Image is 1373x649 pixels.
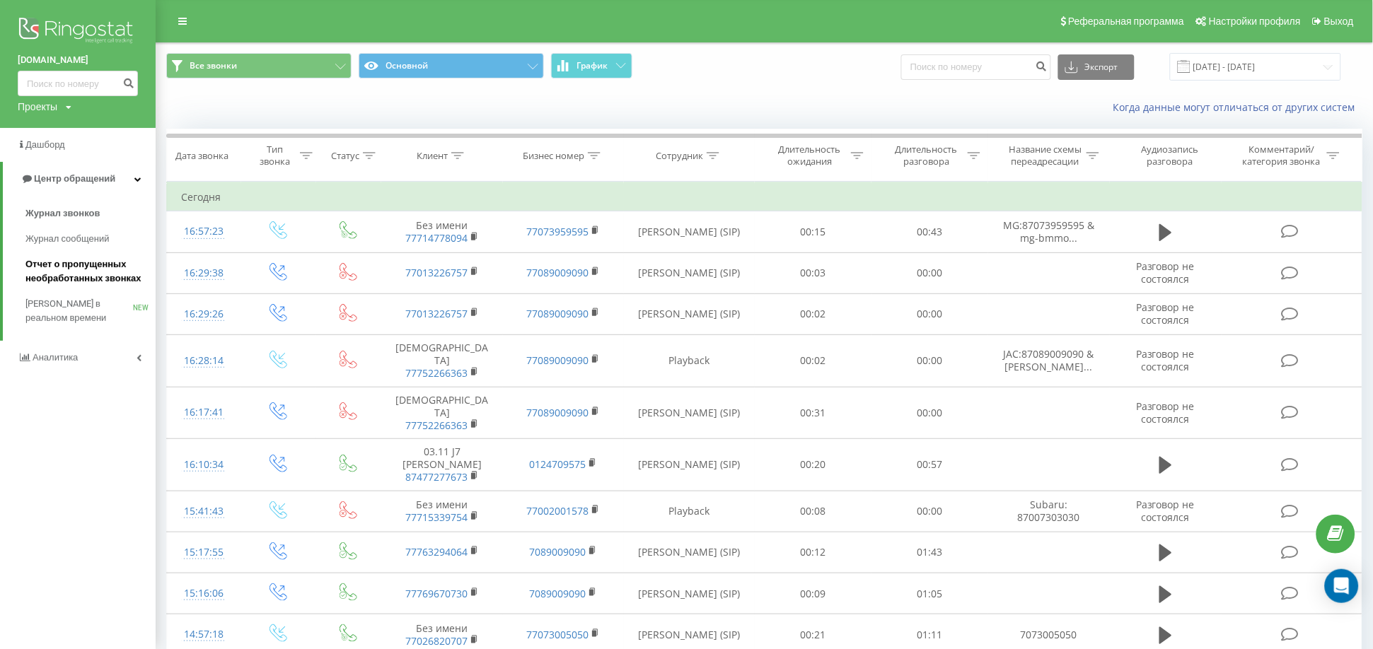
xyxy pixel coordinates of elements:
a: Когда данные могут отличаться от других систем [1113,100,1362,114]
span: JAC:87089009090 & [PERSON_NAME]... [1004,347,1094,373]
div: Open Intercom Messenger [1325,569,1359,603]
div: 15:16:06 [181,580,227,607]
a: 77002001578 [526,504,589,518]
td: 00:57 [871,439,988,491]
span: Разговор не состоялся [1136,347,1195,373]
td: Playback [624,491,755,532]
div: 16:29:38 [181,259,227,287]
a: 77714778094 [405,231,468,245]
div: 15:17:55 [181,539,227,566]
td: 01:05 [871,573,988,614]
span: Все звонки [190,60,237,71]
a: 77715339754 [405,510,468,524]
td: 03.11 J7 [PERSON_NAME] [381,439,503,491]
td: [DEMOGRAPHIC_DATA] [381,387,503,439]
input: Поиск по номеру [901,54,1051,80]
div: Дата звонка [175,150,228,162]
button: Все звонки [166,53,352,78]
td: Сегодня [167,183,1362,211]
a: Журнал звонков [25,201,156,226]
a: 77013226757 [405,266,468,279]
td: Subaru: 87007303030 [988,491,1110,532]
a: [DOMAIN_NAME] [18,53,138,67]
td: [PERSON_NAME] (SIP) [624,211,755,252]
td: Playback [624,334,755,387]
td: 00:08 [755,491,871,532]
div: Проекты [18,100,57,114]
span: Центр обращений [34,173,115,184]
td: 00:02 [755,293,871,334]
span: Отчет о пропущенных необработанных звонках [25,257,149,286]
a: 77089009090 [526,353,589,367]
td: 00:43 [871,211,988,252]
span: Разговор не состоялся [1136,259,1195,286]
a: Журнал сообщений [25,226,156,252]
div: 16:28:14 [181,347,227,375]
td: 00:09 [755,573,871,614]
div: 16:57:23 [181,218,227,245]
td: [PERSON_NAME] (SIP) [624,293,755,334]
button: График [551,53,632,78]
div: Клиент [417,150,448,162]
span: Реферальная программа [1068,16,1184,27]
td: [PERSON_NAME] (SIP) [624,573,755,614]
div: 16:17:41 [181,399,227,426]
div: Бизнес номер [523,150,584,162]
a: 77089009090 [526,266,589,279]
span: Разговор не состоялся [1136,300,1195,327]
td: [PERSON_NAME] (SIP) [624,387,755,439]
a: 77073005050 [526,628,589,641]
td: 00:03 [755,252,871,293]
td: 00:00 [871,293,988,334]
a: 87477277673 [405,470,468,484]
a: 77013226757 [405,307,468,320]
td: [PERSON_NAME] (SIP) [624,252,755,293]
div: 16:29:26 [181,300,227,328]
a: Отчет о пропущенных необработанных звонках [25,252,156,291]
span: Дашборд [25,139,65,150]
td: Без имени [381,211,503,252]
td: [PERSON_NAME] (SIP) [624,532,755,573]
span: Разговор не состоялся [1136,498,1195,524]
div: Название схемы переадресации [1007,144,1083,168]
a: 7089009090 [529,545,586,559]
td: 00:15 [755,211,871,252]
div: Длительность разговора [888,144,964,168]
button: Основной [359,53,544,78]
td: [DEMOGRAPHIC_DATA] [381,334,503,387]
a: 77752266363 [405,419,468,432]
img: Ringostat logo [18,14,138,49]
span: График [577,61,608,71]
span: Журнал сообщений [25,232,109,246]
a: 77089009090 [526,406,589,419]
input: Поиск по номеру [18,71,138,96]
td: 00:00 [871,491,988,532]
div: 15:41:43 [181,498,227,525]
td: Без имени [381,491,503,532]
td: [PERSON_NAME] (SIP) [624,439,755,491]
a: 77769670730 [405,587,468,600]
a: 77089009090 [526,307,589,320]
td: 00:00 [871,334,988,387]
a: 77763294064 [405,545,468,559]
a: 77752266363 [405,366,468,380]
a: 7089009090 [529,587,586,600]
div: Статус [331,150,359,162]
span: MG:87073959595 & mg-bmmo... [1003,218,1094,245]
a: Центр обращений [3,162,156,196]
td: 00:12 [755,532,871,573]
div: Тип звонка [254,144,296,168]
div: 16:10:34 [181,451,227,479]
td: 00:02 [755,334,871,387]
td: 00:31 [755,387,871,439]
div: Комментарий/категория звонка [1241,144,1323,168]
span: [PERSON_NAME] в реальном времени [25,297,133,325]
a: [PERSON_NAME] в реальном времениNEW [25,291,156,331]
a: 0124709575 [529,457,586,471]
button: Экспорт [1058,54,1135,80]
td: 00:20 [755,439,871,491]
div: 14:57:18 [181,621,227,648]
span: Журнал звонков [25,206,100,221]
a: 77073959595 [526,225,589,238]
span: Аналитика [33,352,78,363]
